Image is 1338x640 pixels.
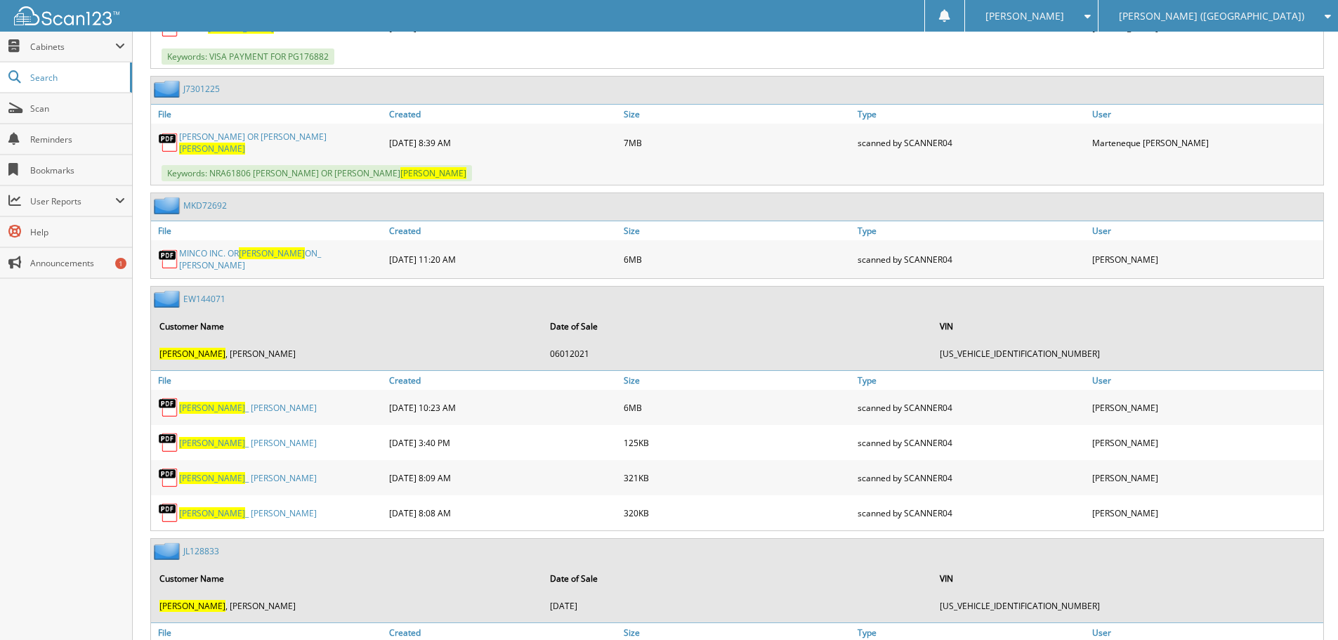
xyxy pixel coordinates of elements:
a: Size [620,371,855,390]
div: [DATE] 3:40 PM [386,429,620,457]
span: Keywords: VISA PAYMENT FOR PG176882 [162,48,334,65]
div: scanned by SCANNER04 [854,429,1089,457]
div: Marteneque [PERSON_NAME] [1089,127,1323,158]
div: scanned by SCANNER04 [854,464,1089,492]
span: [PERSON_NAME] ([GEOGRAPHIC_DATA]) [1119,12,1304,20]
a: Size [620,221,855,240]
td: [US_VEHICLE_IDENTIFICATION_NUMBER] [933,594,1322,618]
img: PDF.png [158,502,179,523]
span: Search [30,72,123,84]
div: 125KB [620,429,855,457]
a: Type [854,221,1089,240]
span: [PERSON_NAME] [985,12,1064,20]
div: [PERSON_NAME] [1089,244,1323,275]
span: Keywords: NRA61806 [PERSON_NAME] OR [PERSON_NAME] [162,165,472,181]
a: [PERSON_NAME]_ [PERSON_NAME] [179,437,317,449]
img: folder2.png [154,197,183,214]
a: Created [386,105,620,124]
a: User [1089,371,1323,390]
span: Scan [30,103,125,115]
th: Date of Sale [543,564,932,593]
span: User Reports [30,195,115,207]
div: 6MB [620,244,855,275]
span: [PERSON_NAME] [179,143,245,155]
span: [PERSON_NAME] [179,507,245,519]
div: 1 [115,258,126,269]
img: folder2.png [154,542,183,560]
a: [PERSON_NAME]_ [PERSON_NAME] [179,402,317,414]
div: [PERSON_NAME] [1089,393,1323,422]
div: scanned by SCANNER04 [854,499,1089,527]
td: 06012021 [543,342,932,365]
a: Type [854,371,1089,390]
div: 320KB [620,499,855,527]
a: [PERSON_NAME]_ [PERSON_NAME] [179,472,317,484]
th: Date of Sale [543,312,932,341]
img: PDF.png [158,132,179,153]
span: [PERSON_NAME] [239,247,305,259]
td: [DATE] [543,594,932,618]
div: scanned by SCANNER04 [854,393,1089,422]
a: Created [386,221,620,240]
div: [DATE] 10:23 AM [386,393,620,422]
img: PDF.png [158,432,179,453]
span: Cabinets [30,41,115,53]
td: , [PERSON_NAME] [152,342,542,365]
a: EW144071 [183,293,225,305]
th: Customer Name [152,564,542,593]
img: folder2.png [154,290,183,308]
a: MINCO INC. OR[PERSON_NAME]ON_ [PERSON_NAME] [179,247,382,271]
span: [PERSON_NAME] [159,600,225,612]
th: Customer Name [152,312,542,341]
span: [PERSON_NAME] [400,167,466,179]
span: Help [30,226,125,238]
a: File [151,371,386,390]
img: PDF.png [158,397,179,418]
a: User [1089,105,1323,124]
div: [DATE] 8:39 AM [386,127,620,158]
a: MKD72692 [183,200,227,211]
div: 6MB [620,393,855,422]
div: [PERSON_NAME] [1089,499,1323,527]
div: scanned by SCANNER04 [854,244,1089,275]
a: J7301225 [183,83,220,95]
a: [PERSON_NAME] OR [PERSON_NAME][PERSON_NAME] [179,131,382,155]
div: 321KB [620,464,855,492]
a: User [1089,221,1323,240]
div: [PERSON_NAME] [1089,429,1323,457]
td: [US_VEHICLE_IDENTIFICATION_NUMBER] [933,342,1322,365]
a: Size [620,105,855,124]
a: Created [386,371,620,390]
th: VIN [933,312,1322,341]
span: [PERSON_NAME] [179,402,245,414]
span: Bookmarks [30,164,125,176]
img: PDF.png [158,467,179,488]
div: scanned by SCANNER04 [854,127,1089,158]
td: , [PERSON_NAME] [152,594,542,618]
img: folder2.png [154,80,183,98]
a: Type [854,105,1089,124]
a: File [151,105,386,124]
div: [DATE] 8:09 AM [386,464,620,492]
span: Announcements [30,257,125,269]
img: PDF.png [158,249,179,270]
a: File [151,221,386,240]
div: [PERSON_NAME] [1089,464,1323,492]
div: 7MB [620,127,855,158]
div: [DATE] 11:20 AM [386,244,620,275]
th: VIN [933,564,1322,593]
img: scan123-logo-white.svg [14,6,119,25]
div: [DATE] 8:08 AM [386,499,620,527]
span: Reminders [30,133,125,145]
span: [PERSON_NAME] [179,472,245,484]
a: [PERSON_NAME]_ [PERSON_NAME] [179,507,317,519]
a: JL128833 [183,545,219,557]
span: [PERSON_NAME] [179,437,245,449]
span: [PERSON_NAME] [159,348,225,360]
